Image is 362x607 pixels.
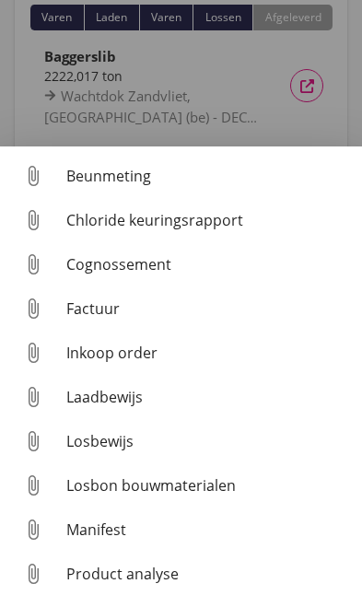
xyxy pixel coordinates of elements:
[66,563,347,585] div: Product analyse
[18,205,48,235] i: attach_file
[66,519,347,541] div: Manifest
[18,294,48,323] i: attach_file
[66,342,347,364] div: Inkoop order
[66,253,347,275] div: Cognossement
[18,426,48,456] i: attach_file
[66,430,347,452] div: Losbewijs
[18,559,48,589] i: attach_file
[66,165,347,187] div: Beunmeting
[66,386,347,408] div: Laadbewijs
[66,474,347,496] div: Losbon bouwmaterialen
[18,250,48,279] i: attach_file
[18,515,48,544] i: attach_file
[18,382,48,412] i: attach_file
[18,338,48,368] i: attach_file
[66,209,347,231] div: Chloride keuringsrapport
[18,471,48,500] i: attach_file
[18,161,48,191] i: attach_file
[66,298,347,320] div: Factuur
